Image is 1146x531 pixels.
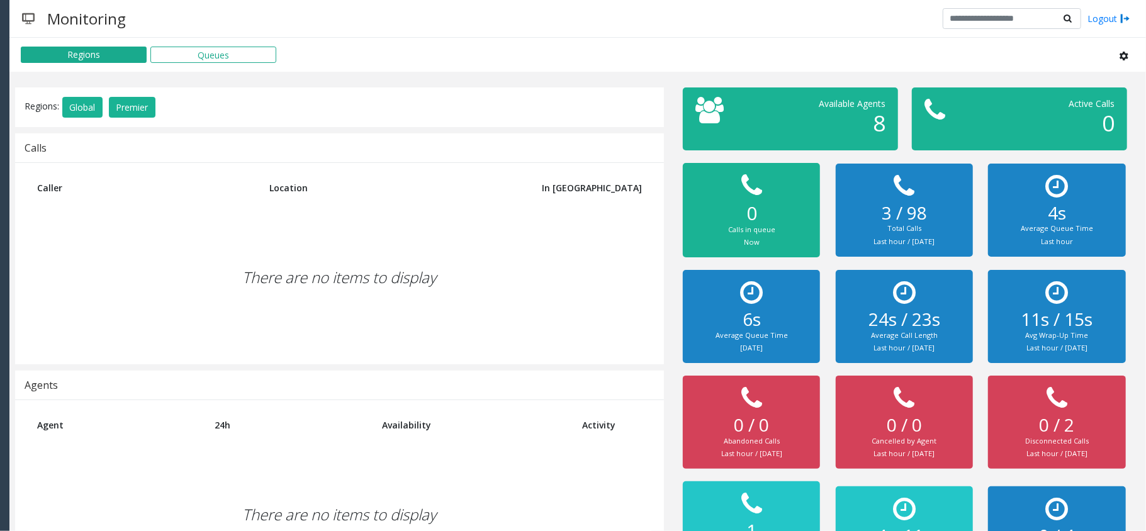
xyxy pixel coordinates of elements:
[848,436,960,447] div: Cancelled by Agent
[28,410,205,440] th: Agent
[205,410,372,440] th: 24h
[28,172,260,203] th: Caller
[721,449,782,458] small: Last hour / [DATE]
[874,343,935,352] small: Last hour / [DATE]
[22,3,35,34] img: pageIcon
[109,97,155,118] button: Premier
[1001,223,1113,234] div: Average Queue Time
[25,377,58,393] div: Agents
[848,309,960,330] h2: 24s / 23s
[1102,108,1115,138] span: 0
[695,309,807,330] h2: 6s
[1001,330,1113,341] div: Avg Wrap-Up Time
[695,202,807,225] h2: 0
[695,436,807,447] div: Abandoned Calls
[695,415,807,436] h2: 0 / 0
[1026,343,1087,352] small: Last hour / [DATE]
[848,203,960,224] h2: 3 / 98
[1069,98,1115,109] span: Active Calls
[848,223,960,234] div: Total Calls
[373,410,573,440] th: Availability
[1120,12,1130,25] img: logout
[260,172,505,203] th: Location
[848,330,960,341] div: Average Call Length
[62,97,103,118] button: Global
[819,98,885,109] span: Available Agents
[1041,237,1073,246] small: Last hour
[744,237,760,247] small: Now
[1026,449,1087,458] small: Last hour / [DATE]
[150,47,276,63] button: Queues
[25,100,59,112] span: Regions:
[848,415,960,436] h2: 0 / 0
[695,225,807,235] div: Calls in queue
[25,140,47,156] div: Calls
[505,172,651,203] th: In [GEOGRAPHIC_DATA]
[1001,203,1113,224] h2: 4s
[874,449,935,458] small: Last hour / [DATE]
[573,410,651,440] th: Activity
[874,237,935,246] small: Last hour / [DATE]
[1001,415,1113,436] h2: 0 / 2
[1001,309,1113,330] h2: 11s / 15s
[28,203,651,352] div: There are no items to display
[1087,12,1130,25] a: Logout
[873,108,885,138] span: 8
[1001,436,1113,447] div: Disconnected Calls
[740,343,763,352] small: [DATE]
[695,330,807,341] div: Average Queue Time
[41,3,132,34] h3: Monitoring
[21,47,147,63] button: Regions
